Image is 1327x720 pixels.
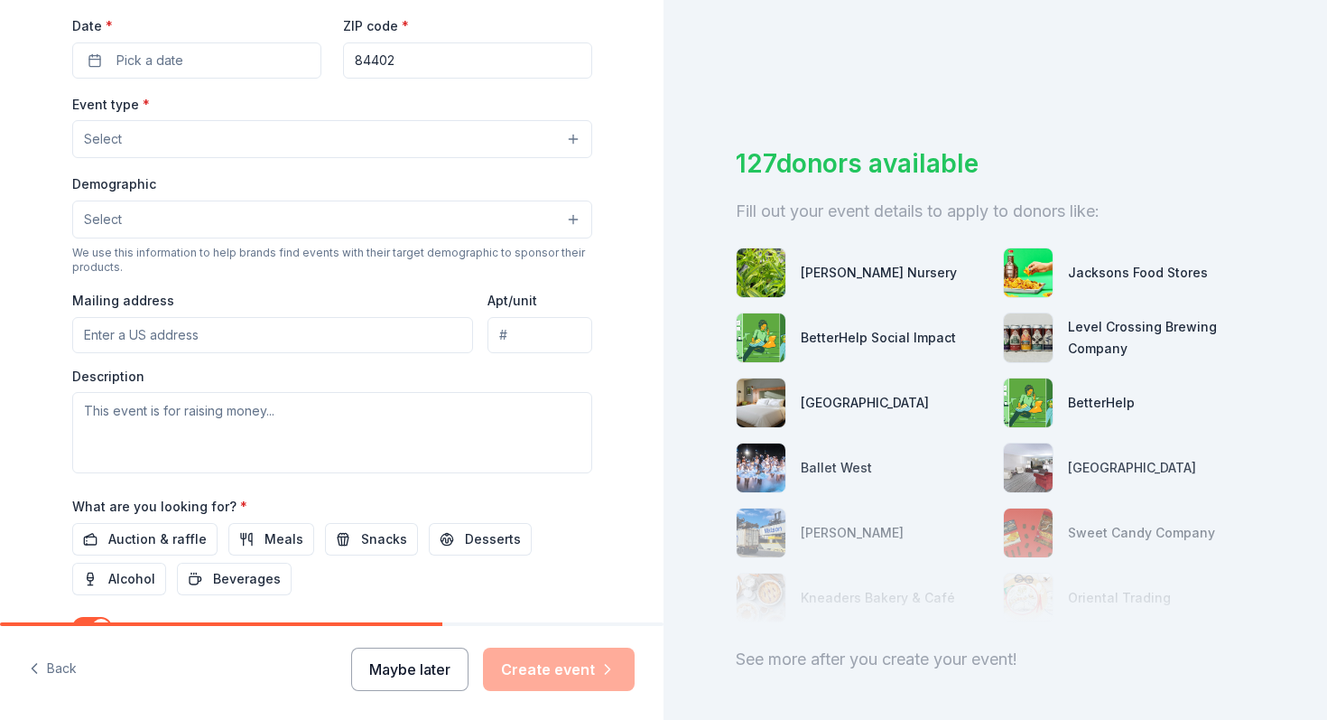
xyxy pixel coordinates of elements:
button: Maybe later [351,648,469,691]
button: Alcohol [72,563,166,595]
img: photo for BetterHelp Social Impact [737,313,785,362]
div: See more after you create your event! [736,645,1255,674]
label: Apt/unit [487,292,537,310]
input: # [487,317,591,353]
img: photo for BetterHelp [1004,379,1053,427]
button: Select [72,120,592,158]
input: Enter a US address [72,317,474,353]
span: Auction & raffle [108,528,207,550]
label: What are you looking for? [72,498,247,516]
label: Demographic [72,175,156,193]
img: photo for Boomtown Casino Resort [737,379,785,427]
div: [PERSON_NAME] Nursery [801,262,957,284]
div: BetterHelp [1068,392,1135,414]
img: photo for Level Crossing Brewing Company [1004,313,1053,362]
button: Desserts [429,523,532,556]
span: Beverages [213,568,281,590]
label: Description [72,368,144,386]
label: Mailing address [72,292,174,310]
img: photo for Glover Nursery [737,248,785,297]
img: photo for Jacksons Food Stores [1004,248,1053,297]
div: We use this information to help brands find events with their target demographic to sponsor their... [72,246,592,275]
div: Level Crossing Brewing Company [1068,316,1256,360]
div: Fill out your event details to apply to donors like: [736,197,1255,226]
button: Pick a date [72,42,321,79]
span: Alcohol [108,568,155,590]
span: Pick a date [116,50,183,71]
button: Snacks [325,523,418,556]
span: Select [84,128,122,150]
div: BetterHelp Social Impact [801,327,956,349]
label: Send me reminders [126,620,248,635]
span: Snacks [361,528,407,550]
button: Meals [228,523,314,556]
button: Back [29,650,77,688]
label: ZIP code [343,17,409,35]
span: Desserts [465,528,521,550]
div: 127 donors available [736,145,1255,182]
button: Select [72,201,592,238]
label: Event type [72,96,150,114]
button: Beverages [177,563,292,595]
label: Date [72,17,321,35]
div: [GEOGRAPHIC_DATA] [801,392,929,414]
span: Meals [264,528,303,550]
button: Auction & raffle [72,523,218,556]
div: Jacksons Food Stores [1068,262,1208,284]
input: 12345 (U.S. only) [343,42,592,79]
span: Select [84,209,122,230]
